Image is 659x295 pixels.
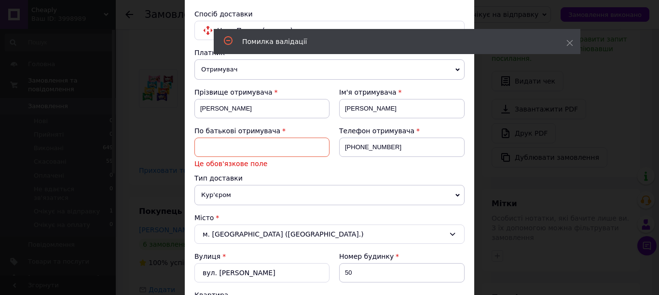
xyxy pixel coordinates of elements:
span: По батькові отримувача [194,127,280,135]
span: Телефон отримувача [339,127,414,135]
span: Тип доставки [194,174,243,182]
span: Платник [194,49,225,56]
div: Місто [194,213,465,223]
label: Вулиця [194,253,220,260]
span: Номер будинку [339,253,394,260]
div: Помилка валідації [242,37,542,46]
span: Нова Пошта (платна) [217,25,445,36]
span: Це обов'язкове поле [194,159,329,169]
div: Спосіб доставки [194,9,465,19]
span: Кур'єром [194,185,465,205]
span: Ім'я отримувача [339,88,397,96]
span: Отримувач [194,59,465,80]
input: +380 [339,138,465,157]
span: Прізвище отримувача [194,88,273,96]
div: м. [GEOGRAPHIC_DATA] ([GEOGRAPHIC_DATA].) [194,225,465,244]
